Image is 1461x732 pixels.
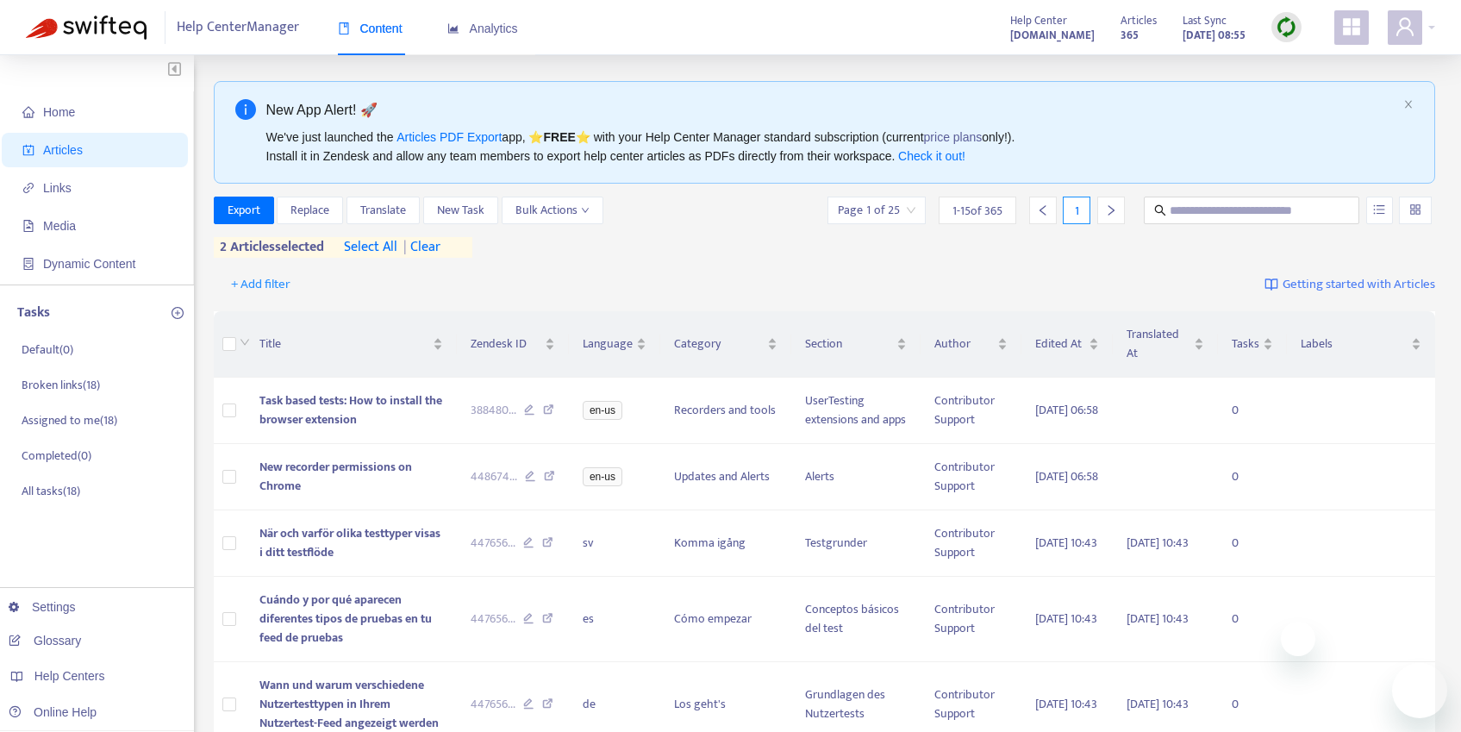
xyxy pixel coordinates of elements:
[22,144,34,156] span: account-book
[1287,311,1435,378] th: Labels
[344,237,397,258] span: select all
[502,197,603,224] button: Bulk Actionsdown
[266,99,1397,121] div: New App Alert! 🚀
[1035,609,1097,629] span: [DATE] 10:43
[898,149,965,163] a: Check it out!
[660,378,791,444] td: Recorders and tools
[471,534,515,553] span: 447656 ...
[1218,311,1287,378] th: Tasks
[1113,311,1218,378] th: Translated At
[290,201,329,220] span: Replace
[660,577,791,662] td: Cómo empezar
[1218,510,1287,577] td: 0
[1035,400,1098,420] span: [DATE] 06:58
[1373,203,1385,216] span: unordered-list
[1403,99,1414,109] span: close
[1127,694,1189,714] span: [DATE] 10:43
[266,128,1397,166] div: We've just launched the app, ⭐ ⭐️ with your Help Center Manager standard subscription (current on...
[1127,533,1189,553] span: [DATE] 10:43
[43,219,76,233] span: Media
[583,335,633,353] span: Language
[1281,622,1315,656] iframe: Close message
[660,444,791,510] td: Updates and Alerts
[569,311,660,378] th: Language
[9,634,81,648] a: Glossary
[338,22,403,35] span: Content
[172,307,184,319] span: plus-circle
[22,258,34,270] span: container
[805,335,893,353] span: Section
[447,22,518,35] span: Analytics
[259,457,412,496] span: New recorder permissions on Chrome
[952,202,1002,220] span: 1 - 15 of 365
[43,257,135,271] span: Dynamic Content
[218,271,303,298] button: + Add filter
[1283,275,1435,295] span: Getting started with Articles
[791,577,921,662] td: Conceptos básicos del test
[22,220,34,232] span: file-image
[22,411,117,429] p: Assigned to me ( 18 )
[1264,278,1278,291] img: image-link
[1341,16,1362,37] span: appstore
[1395,16,1415,37] span: user
[43,105,75,119] span: Home
[259,523,440,562] span: När och varför olika testtyper visas i ditt testflöde
[569,510,660,577] td: sv
[471,610,515,629] span: 447656 ...
[1264,271,1435,298] a: Getting started with Articles
[231,274,290,295] span: + Add filter
[22,482,80,500] p: All tasks ( 18 )
[437,201,484,220] span: New Task
[471,335,541,353] span: Zendesk ID
[1063,197,1090,224] div: 1
[515,201,590,220] span: Bulk Actions
[1121,26,1139,45] strong: 365
[1183,26,1246,45] strong: [DATE] 08:55
[1183,11,1227,30] span: Last Sync
[583,401,622,420] span: en-us
[1218,378,1287,444] td: 0
[240,337,250,347] span: down
[228,201,260,220] span: Export
[674,335,764,353] span: Category
[347,197,420,224] button: Translate
[397,237,440,258] span: clear
[9,600,76,614] a: Settings
[471,695,515,714] span: 447656 ...
[791,510,921,577] td: Testgrunder
[934,335,994,353] span: Author
[921,444,1021,510] td: Contributor Support
[1301,335,1408,353] span: Labels
[1127,325,1190,363] span: Translated At
[22,106,34,118] span: home
[921,577,1021,662] td: Contributor Support
[22,341,73,359] p: Default ( 0 )
[1010,25,1095,45] a: [DOMAIN_NAME]
[924,130,983,144] a: price plans
[1392,663,1447,718] iframe: Button to launch messaging window
[26,16,147,40] img: Swifteq
[1035,335,1085,353] span: Edited At
[1127,609,1189,629] span: [DATE] 10:43
[791,311,921,378] th: Section
[1010,26,1095,45] strong: [DOMAIN_NAME]
[569,577,660,662] td: es
[471,467,517,486] span: 448674 ...
[1105,204,1117,216] span: right
[1035,694,1097,714] span: [DATE] 10:43
[214,237,325,258] span: 2 articles selected
[403,235,407,259] span: |
[1218,444,1287,510] td: 0
[17,303,50,323] p: Tasks
[1035,533,1097,553] span: [DATE] 10:43
[1218,577,1287,662] td: 0
[22,447,91,465] p: Completed ( 0 )
[235,99,256,120] span: info-circle
[34,669,105,683] span: Help Centers
[1403,99,1414,110] button: close
[791,378,921,444] td: UserTesting extensions and apps
[1037,204,1049,216] span: left
[360,201,406,220] span: Translate
[43,181,72,195] span: Links
[277,197,343,224] button: Replace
